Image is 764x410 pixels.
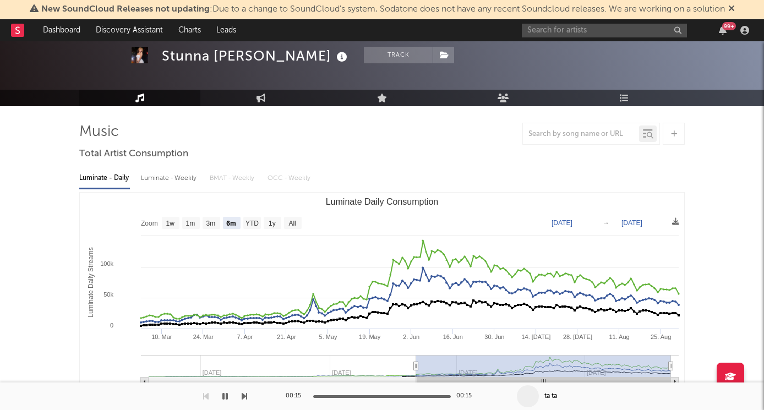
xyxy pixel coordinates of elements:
[523,130,639,139] input: Search by song name or URL
[722,22,736,30] div: 99 +
[621,219,642,227] text: [DATE]
[100,260,113,267] text: 100k
[103,291,113,298] text: 50k
[87,247,95,317] text: Luminate Daily Streams
[171,19,209,41] a: Charts
[41,5,725,14] span: : Due to a change to SoundCloud's system, Sodatone does not have any recent Soundcloud releases. ...
[326,197,439,206] text: Luminate Daily Consumption
[141,169,199,188] div: Luminate - Weekly
[728,5,735,14] span: Dismiss
[41,5,210,14] span: New SoundCloud Releases not updating
[522,24,687,37] input: Search for artists
[277,334,296,340] text: 21. Apr
[237,334,253,340] text: 7. Apr
[151,334,172,340] text: 10. Mar
[319,334,338,340] text: 5. May
[162,47,350,65] div: Stunna [PERSON_NAME]
[286,390,308,403] div: 00:15
[544,391,557,401] div: ta ta
[443,334,463,340] text: 16. Jun
[719,26,727,35] button: 99+
[186,220,195,227] text: 1m
[269,220,276,227] text: 1y
[651,334,671,340] text: 25. Aug
[206,220,216,227] text: 3m
[609,334,629,340] text: 11. Aug
[35,19,88,41] a: Dashboard
[193,334,214,340] text: 24. Mar
[359,334,381,340] text: 19. May
[79,169,130,188] div: Luminate - Daily
[456,390,478,403] div: 00:15
[245,220,259,227] text: YTD
[88,19,171,41] a: Discovery Assistant
[110,322,113,329] text: 0
[288,220,296,227] text: All
[141,220,158,227] text: Zoom
[552,219,572,227] text: [DATE]
[484,334,504,340] text: 30. Jun
[209,19,244,41] a: Leads
[166,220,175,227] text: 1w
[563,334,592,340] text: 28. [DATE]
[603,219,609,227] text: →
[364,47,433,63] button: Track
[79,147,188,161] span: Total Artist Consumption
[403,334,419,340] text: 2. Jun
[521,334,550,340] text: 14. [DATE]
[226,220,236,227] text: 6m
